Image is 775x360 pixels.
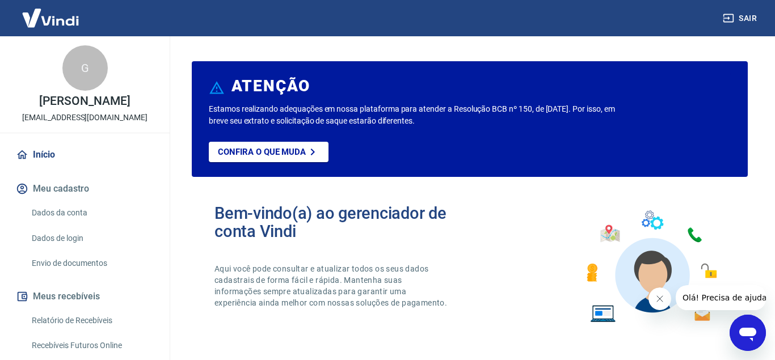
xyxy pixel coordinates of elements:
iframe: Botão para abrir a janela de mensagens [730,315,766,351]
p: Estamos realizando adequações em nossa plataforma para atender a Resolução BCB nº 150, de [DATE].... [209,103,626,127]
iframe: Fechar mensagem [648,287,671,310]
button: Meus recebíveis [14,284,156,309]
h6: ATENÇÃO [231,81,310,92]
p: [EMAIL_ADDRESS][DOMAIN_NAME] [22,112,148,124]
p: Aqui você pode consultar e atualizar todos os seus dados cadastrais de forma fácil e rápida. Mant... [214,263,449,308]
p: [PERSON_NAME] [39,95,130,107]
a: Início [14,142,156,167]
iframe: Mensagem da empresa [676,285,766,310]
a: Dados da conta [27,201,156,225]
a: Dados de login [27,227,156,250]
a: Confira o que muda [209,142,328,162]
div: G [62,45,108,91]
p: Confira o que muda [218,147,306,157]
img: Imagem de um avatar masculino com diversos icones exemplificando as funcionalidades do gerenciado... [576,204,725,329]
button: Meu cadastro [14,176,156,201]
img: Vindi [14,1,87,35]
a: Relatório de Recebíveis [27,309,156,332]
span: Olá! Precisa de ajuda? [7,8,95,17]
a: Envio de documentos [27,252,156,275]
button: Sair [721,8,761,29]
h2: Bem-vindo(a) ao gerenciador de conta Vindi [214,204,470,240]
a: Recebíveis Futuros Online [27,334,156,357]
